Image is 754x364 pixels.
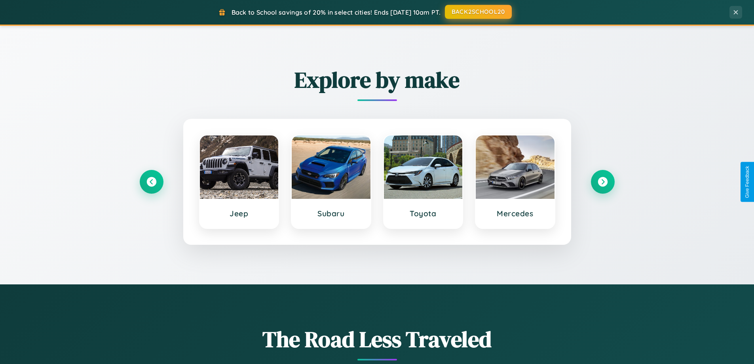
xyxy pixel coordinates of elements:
[140,65,615,95] h2: Explore by make
[392,209,455,218] h3: Toyota
[232,8,441,16] span: Back to School savings of 20% in select cities! Ends [DATE] 10am PT.
[445,5,512,19] button: BACK2SCHOOL20
[745,166,750,198] div: Give Feedback
[208,209,271,218] h3: Jeep
[484,209,547,218] h3: Mercedes
[300,209,363,218] h3: Subaru
[140,324,615,354] h1: The Road Less Traveled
